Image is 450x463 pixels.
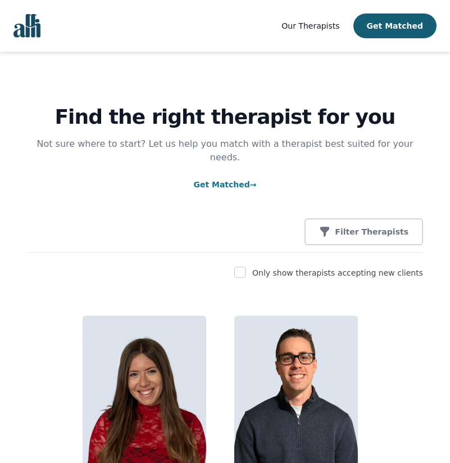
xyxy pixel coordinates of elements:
h1: Find the right therapist for you [27,106,423,128]
p: Not sure where to start? Let us help you match with a therapist best suited for your needs. [27,137,423,164]
a: Our Therapists [281,19,339,33]
span: Our Therapists [281,21,339,30]
p: Filter Therapists [335,226,408,237]
a: Get Matched [193,180,256,189]
button: Filter Therapists [304,218,423,245]
span: → [250,180,257,189]
img: alli logo [13,14,40,38]
label: Only show therapists accepting new clients [252,268,423,277]
button: Get Matched [353,14,437,38]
